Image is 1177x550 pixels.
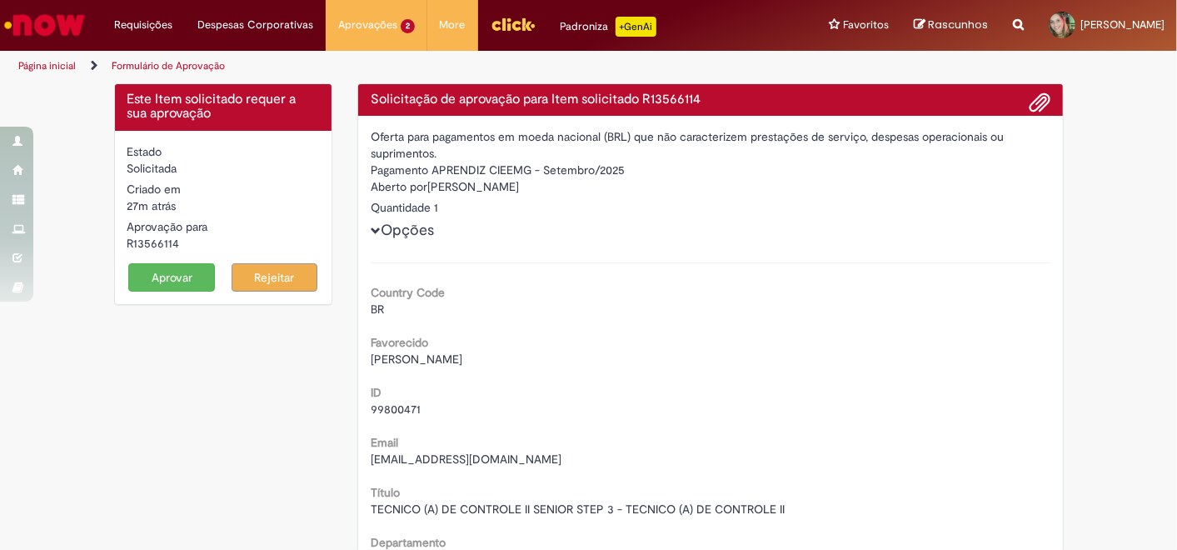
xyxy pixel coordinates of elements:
[1080,17,1165,32] span: [PERSON_NAME]
[371,485,400,500] b: Título
[371,199,1050,216] div: Quantidade 1
[928,17,988,32] span: Rascunhos
[232,263,318,292] button: Rejeitar
[197,17,313,33] span: Despesas Corporativas
[112,59,225,72] a: Formulário de Aprovação
[371,502,785,517] span: TECNICO (A) DE CONTROLE II SENIOR STEP 3 - TECNICO (A) DE CONTROLE II
[371,535,446,550] b: Departamento
[127,198,177,213] span: 27m atrás
[843,17,889,33] span: Favoritos
[440,17,466,33] span: More
[371,285,445,300] b: Country Code
[127,92,320,122] h4: Este Item solicitado requer a sua aprovação
[18,59,76,72] a: Página inicial
[371,385,382,400] b: ID
[371,302,384,317] span: BR
[128,263,215,292] button: Aprovar
[127,197,320,214] div: 01/10/2025 13:26:35
[371,178,427,195] label: Aberto por
[371,128,1050,162] div: Oferta para pagamentos em moeda nacional (BRL) que não caracterizem prestações de serviço, despes...
[401,19,415,33] span: 2
[127,160,320,177] div: Solicitada
[371,92,1050,107] h4: Solicitação de aprovação para Item solicitado R13566114
[371,162,1050,178] div: Pagamento APRENDIZ CIEEMG - Setembro/2025
[561,17,656,37] div: Padroniza
[371,402,421,417] span: 99800471
[616,17,656,37] p: +GenAi
[371,435,398,450] b: Email
[127,218,208,235] label: Aprovação para
[371,335,428,350] b: Favorecido
[371,178,1050,199] div: [PERSON_NAME]
[114,17,172,33] span: Requisições
[371,352,462,367] span: [PERSON_NAME]
[914,17,988,33] a: Rascunhos
[2,8,87,42] img: ServiceNow
[371,452,561,467] span: [EMAIL_ADDRESS][DOMAIN_NAME]
[12,51,772,82] ul: Trilhas de página
[127,143,162,160] label: Estado
[127,198,177,213] time: 01/10/2025 13:26:35
[127,181,182,197] label: Criado em
[338,17,397,33] span: Aprovações
[491,12,536,37] img: click_logo_yellow_360x200.png
[127,235,320,252] div: R13566114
